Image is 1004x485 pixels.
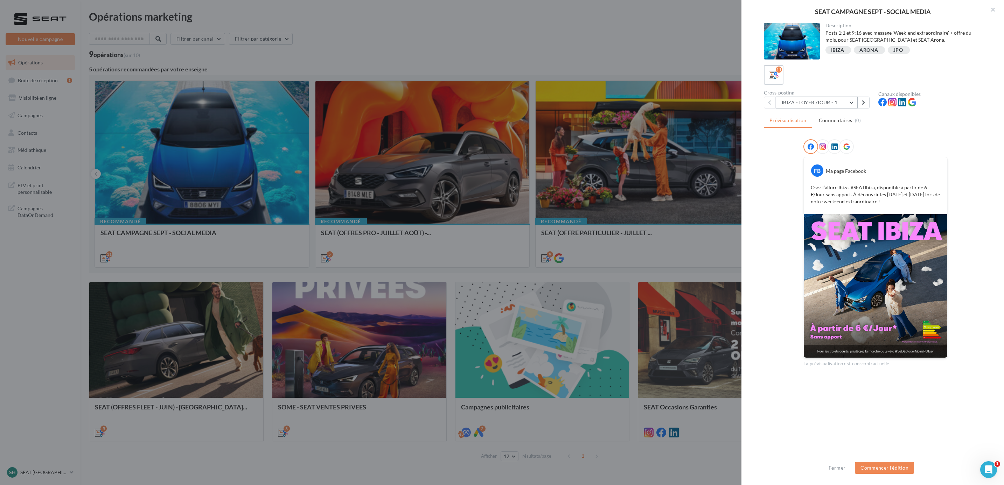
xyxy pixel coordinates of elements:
div: FB [811,164,823,177]
div: Description [825,23,982,28]
span: 1 [995,461,1000,467]
span: (0) [855,118,861,123]
div: SEAT CAMPAGNE SEPT - SOCIAL MEDIA [753,8,993,15]
iframe: Intercom live chat [980,461,997,478]
div: La prévisualisation est non-contractuelle [803,358,948,367]
div: IBIZA [831,48,844,53]
div: 11 [776,66,782,73]
div: Canaux disponibles [878,92,987,97]
div: Ma page Facebook [826,168,866,175]
button: Fermer [826,464,848,472]
button: Commencer l'édition [855,462,914,474]
div: ARONA [859,48,878,53]
button: IBIZA - LOYER /JOUR - 1 [776,97,858,108]
div: Posts 1:1 et 9:16 avec message 'Week-end extraordinaire' + offre du mois, pour SEAT [GEOGRAPHIC_D... [825,29,982,43]
p: Osez l’allure Ibiza. #SEATIbiza, disponible à partir de 6 €/Jour sans apport. À découvrir les [DA... [811,184,940,205]
div: Cross-posting [764,90,873,95]
div: JPO [893,48,903,53]
span: Commentaires [819,117,852,124]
